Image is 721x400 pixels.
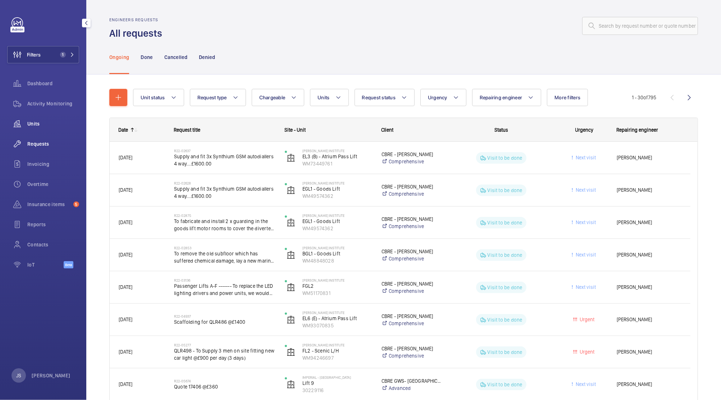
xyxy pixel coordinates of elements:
[420,89,466,106] button: Urgency
[547,89,588,106] button: More filters
[617,218,681,227] span: [PERSON_NAME]
[174,153,275,167] span: Supply and fit 3x Synthium GSM autodiallers 4 way....£1600.00
[27,201,70,208] span: Insurance items
[302,343,372,347] p: [PERSON_NAME] Institute
[382,158,441,165] a: Comprehensive
[362,95,396,100] span: Request status
[302,310,372,315] p: [PERSON_NAME] Institute
[302,347,372,354] p: FL2 - Scenic L/H
[141,95,165,100] span: Unit status
[302,213,372,218] p: [PERSON_NAME] Institute
[382,190,441,197] a: Comprehensive
[119,284,132,290] span: [DATE]
[382,385,441,392] a: Advanced
[174,149,275,153] h2: R22-02637
[579,349,595,355] span: Urgent
[617,348,681,356] span: [PERSON_NAME]
[287,154,295,162] img: elevator.svg
[382,215,441,223] p: CBRE - [PERSON_NAME]
[7,46,79,63] button: Filters1
[119,381,132,387] span: [DATE]
[302,185,372,192] p: EGL1 - Goods Lift
[472,89,542,106] button: Repairing engineer
[355,89,415,106] button: Request status
[617,380,681,388] span: [PERSON_NAME]
[574,155,596,160] span: Next visit
[174,250,275,264] span: To remove the old subfloor which has suffered chemical damage, lay a new marine ply floor to the ...
[174,379,275,383] h2: R22-05674
[643,95,648,100] span: of
[174,246,275,250] h2: R22-02853
[287,186,295,195] img: elevator.svg
[174,278,275,282] h2: R22-03136
[174,218,275,232] span: To fabricate and install 2 x guarding in the goods lift motor rooms to cover the diverters and ov...
[574,187,596,193] span: Next visit
[617,251,681,259] span: [PERSON_NAME]
[617,315,681,324] span: [PERSON_NAME]
[174,343,275,347] h2: R22-05277
[382,287,441,295] a: Comprehensive
[302,250,372,257] p: BGL1 - Goods Lift
[119,219,132,225] span: [DATE]
[287,315,295,324] img: elevator.svg
[488,316,523,323] p: Visit to be done
[302,257,372,264] p: WM48848028
[284,127,306,133] span: Site - Unit
[252,89,305,106] button: Chargeable
[27,241,79,248] span: Contacts
[617,186,681,194] span: [PERSON_NAME]
[109,17,166,22] h2: Engineers requests
[381,127,393,133] span: Client
[302,375,372,379] p: Imperial - [GEOGRAPHIC_DATA]
[302,153,372,160] p: EL3 (B) - Atrium Pass Lift
[287,251,295,259] img: elevator.svg
[302,181,372,185] p: [PERSON_NAME] Institute
[60,52,66,58] span: 1
[382,248,441,255] p: CBRE - [PERSON_NAME]
[302,246,372,250] p: [PERSON_NAME] Institute
[488,251,523,259] p: Visit to be done
[574,284,596,290] span: Next visit
[302,149,372,153] p: [PERSON_NAME] Institute
[174,185,275,200] span: Supply and fit 3x Synthium GSM autodiallers 4 way....£1600.00
[174,318,275,326] span: Scaffolding for QLR486 @£1400
[287,348,295,356] img: elevator.svg
[174,181,275,185] h2: R22-02628
[382,223,441,230] a: Comprehensive
[133,89,184,106] button: Unit status
[488,219,523,226] p: Visit to be done
[617,154,681,162] span: [PERSON_NAME]
[190,89,246,106] button: Request type
[302,322,372,329] p: WM93070835
[575,127,594,133] span: Urgency
[119,252,132,258] span: [DATE]
[574,219,596,225] span: Next visit
[27,261,64,268] span: IoT
[141,54,152,61] p: Done
[259,95,286,100] span: Chargeable
[27,100,79,107] span: Activity Monitoring
[174,314,275,318] h2: R22-04937
[119,317,132,322] span: [DATE]
[27,181,79,188] span: Overtime
[32,372,70,379] p: [PERSON_NAME]
[119,349,132,355] span: [DATE]
[318,95,329,100] span: Units
[382,345,441,352] p: CBRE - [PERSON_NAME]
[119,155,132,160] span: [DATE]
[287,380,295,389] img: elevator.svg
[174,347,275,362] span: QLR498 - To Supply 3 men on site fitting new car light @£900 per day (3 days)
[302,387,372,394] p: 30229116
[174,213,275,218] h2: R22-02875
[27,80,79,87] span: Dashboard
[382,151,441,158] p: CBRE - [PERSON_NAME]
[488,187,523,194] p: Visit to be done
[302,379,372,387] p: Lift 9
[118,127,128,133] div: Date
[27,120,79,127] span: Units
[27,51,41,58] span: Filters
[382,320,441,327] a: Comprehensive
[287,218,295,227] img: elevator.svg
[310,89,348,106] button: Units
[488,154,523,162] p: Visit to be done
